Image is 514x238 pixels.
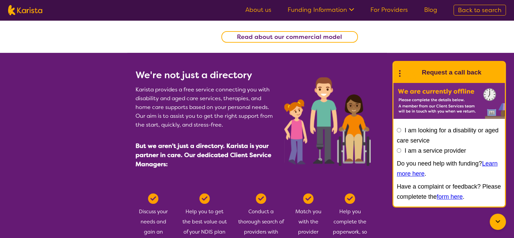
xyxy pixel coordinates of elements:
[199,193,210,204] img: Tick
[136,85,276,129] p: Karista provides a free service connecting you with disability and aged care services, therapies,...
[404,66,418,79] img: Karista
[136,142,271,168] span: But we aren't just a directory. Karista is your partner in care. Our dedicated Client Service Man...
[303,193,314,204] img: Tick
[437,193,463,200] a: form here
[393,83,505,119] img: Karista offline chat form to request call back
[256,193,266,204] img: Tick
[454,5,506,16] a: Back to search
[8,5,42,15] img: Karista logo
[458,6,501,14] span: Back to search
[288,6,354,14] a: Funding Information
[237,33,342,41] b: Read about our commercial model
[424,6,437,14] a: Blog
[345,193,355,204] img: Tick
[148,193,158,204] img: Tick
[245,6,271,14] a: About us
[284,77,371,166] img: Participants
[370,6,408,14] a: For Providers
[397,127,498,144] label: I am looking for a disability or aged care service
[405,147,466,154] label: I am a service provider
[422,67,481,78] h1: Request a call back
[136,69,276,81] h2: We're not just a directory
[397,158,501,179] p: Do you need help with funding? .
[397,181,501,202] p: Have a complaint or feedback? Please completete the .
